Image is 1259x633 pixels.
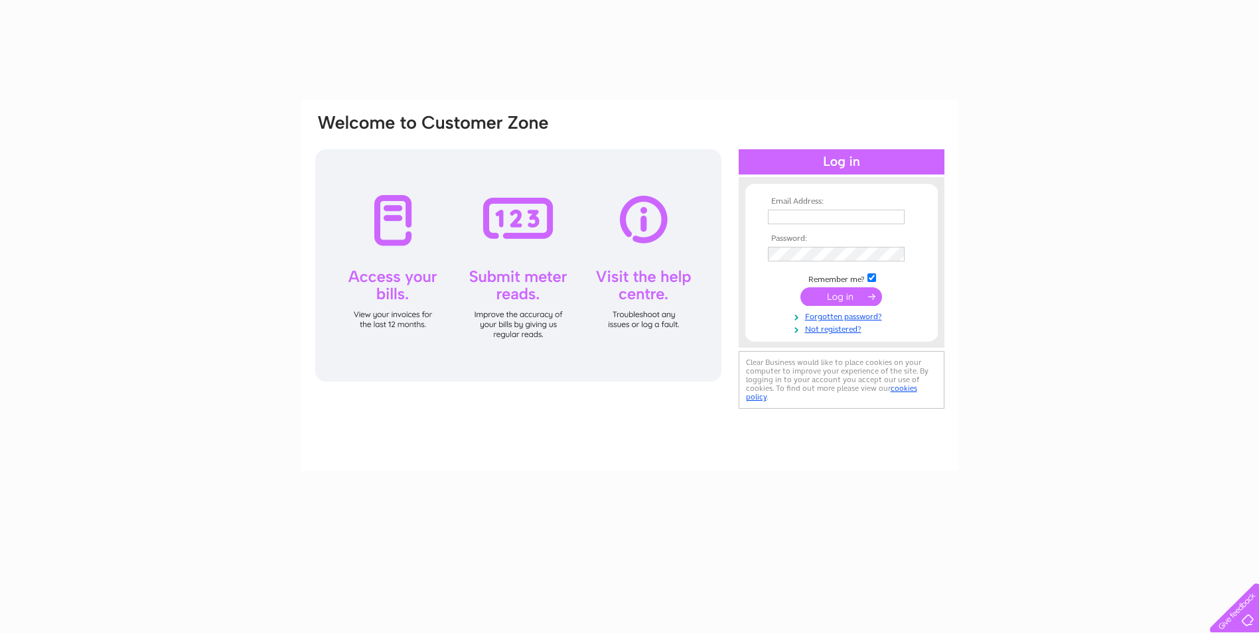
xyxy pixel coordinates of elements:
[739,351,944,409] div: Clear Business would like to place cookies on your computer to improve your experience of the sit...
[746,384,917,401] a: cookies policy
[765,197,919,206] th: Email Address:
[800,287,882,306] input: Submit
[765,234,919,244] th: Password:
[768,309,919,322] a: Forgotten password?
[768,322,919,334] a: Not registered?
[765,271,919,285] td: Remember me?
